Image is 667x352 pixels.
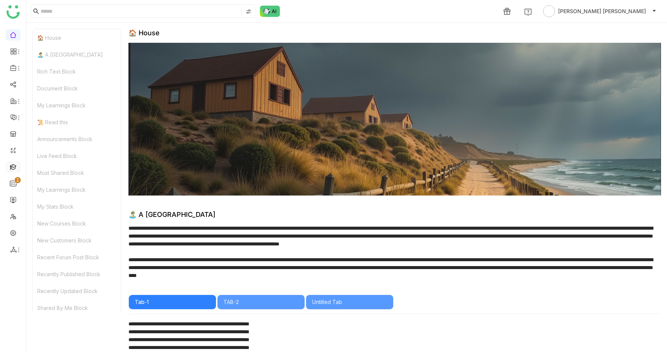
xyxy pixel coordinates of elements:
div: Untitled Tab [312,298,387,306]
div: Recently Updated Block [33,283,121,299]
button: [PERSON_NAME] [PERSON_NAME] [542,5,658,17]
div: Shared By Me Block [33,299,121,316]
div: New Courses Block [33,215,121,232]
nz-badge-sup: 1 [15,177,21,183]
div: Most Shared Block [33,164,121,181]
div: Recent Forum Post Block [33,249,121,266]
div: Rich Text Block [33,63,121,80]
div: 🏠 House [33,29,121,46]
div: My Learnings Block [33,181,121,198]
div: Recently Published Block [33,266,121,283]
img: 68553b2292361c547d91f02a [128,43,661,196]
p: 1 [16,176,19,184]
span: [PERSON_NAME] [PERSON_NAME] [558,7,646,15]
div: Live Feed Block [33,147,121,164]
div: TAB-2 [223,298,299,306]
div: Announcements Block [33,131,121,147]
img: logo [6,5,20,19]
div: My Learnings Block [33,97,121,114]
div: 📜 Read this [33,114,121,131]
div: My Stats Block [33,198,121,215]
img: avatar [543,5,555,17]
img: help.svg [524,8,532,16]
img: ask-buddy-normal.svg [260,6,280,17]
div: 🏝️ A [GEOGRAPHIC_DATA] [128,211,216,218]
div: 🏝️ A [GEOGRAPHIC_DATA] [33,46,121,63]
div: Document Block [33,80,121,97]
img: search-type.svg [246,9,252,15]
div: Tab-1 [135,298,210,306]
div: New Customers Block [33,232,121,249]
div: 🏠 House [128,29,160,37]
